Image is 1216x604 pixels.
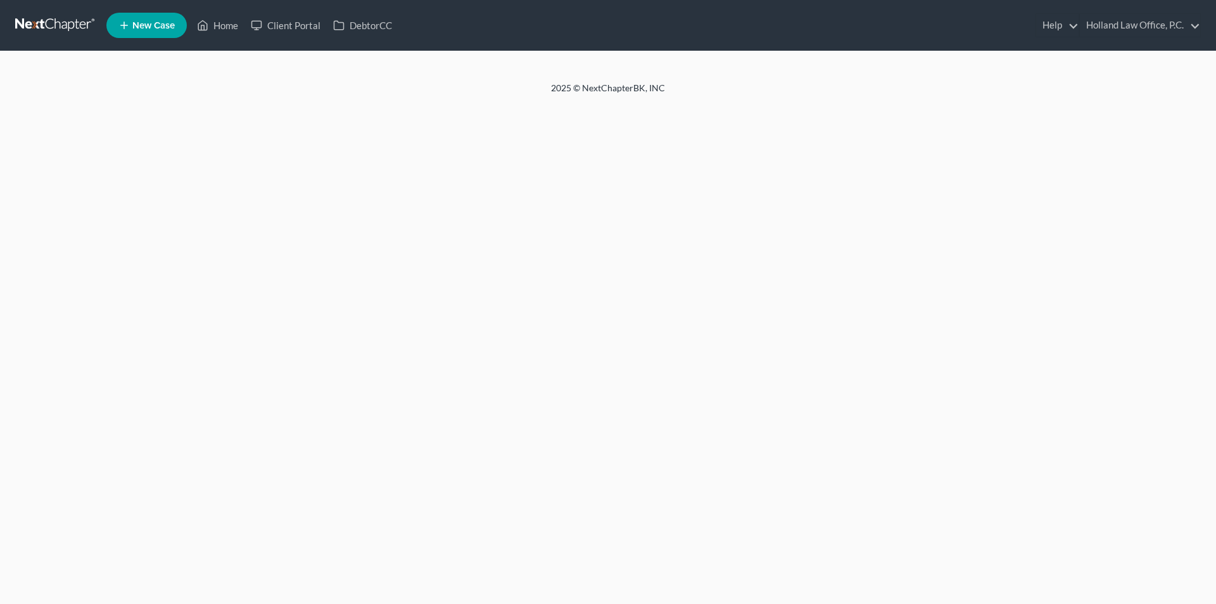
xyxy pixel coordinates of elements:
[244,14,327,37] a: Client Portal
[1080,14,1200,37] a: Holland Law Office, P.C.
[106,13,187,38] new-legal-case-button: New Case
[327,14,398,37] a: DebtorCC
[247,82,969,105] div: 2025 © NextChapterBK, INC
[1036,14,1079,37] a: Help
[191,14,244,37] a: Home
